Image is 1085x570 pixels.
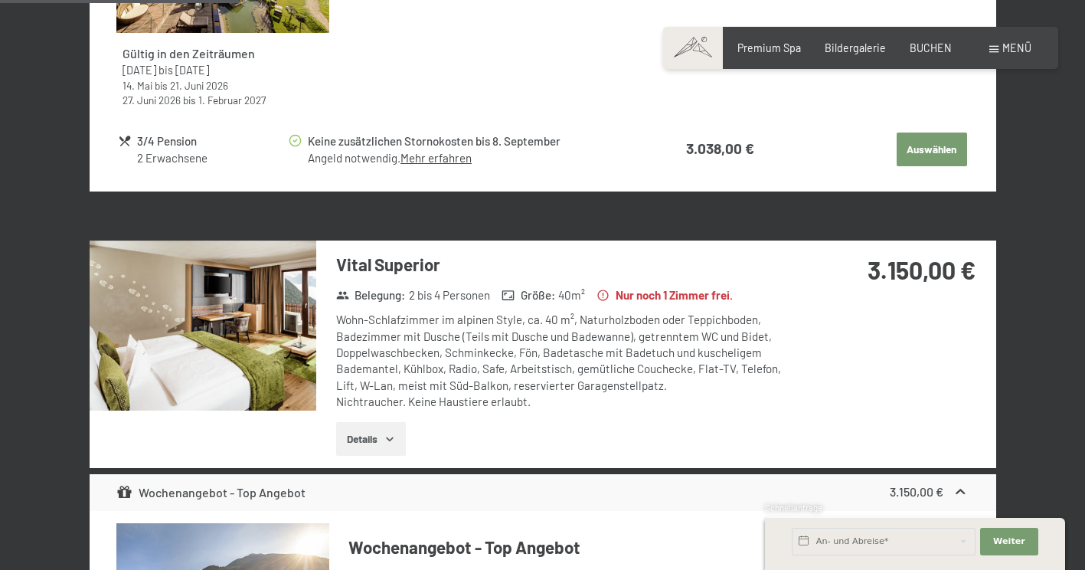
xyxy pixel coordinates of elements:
[558,287,585,303] span: 40 m²
[90,241,316,411] img: mss_renderimg.php
[765,503,822,513] span: Schnellanfrage
[825,41,886,54] a: Bildergalerie
[123,93,323,107] div: bis
[123,46,255,61] strong: Gültig in den Zeiträumen
[737,41,801,54] a: Premium Spa
[596,287,733,303] strong: Nur noch 1 Zimmer frei.
[348,536,969,559] h4: Wochenangebot - Top Angebot
[308,150,626,166] div: Angeld notwendig.
[123,79,152,92] time: 14.05.2026
[336,253,792,277] h3: Vital Superior
[123,64,156,77] time: 24.08.2025
[170,79,228,92] time: 21.06.2026
[123,63,323,78] div: bis
[198,93,266,106] time: 01.02.2027
[502,287,555,303] strong: Größe :
[409,287,490,303] span: 2 bis 4 Personen
[993,536,1025,548] span: Weiter
[910,41,952,54] a: BUCHEN
[123,78,323,93] div: bis
[400,151,472,165] a: Mehr erfahren
[336,287,406,303] strong: Belegung :
[137,150,286,166] div: 2 Erwachsene
[137,133,286,150] div: 3/4 Pension
[1002,41,1031,54] span: Menü
[897,133,967,166] button: Auswählen
[868,255,976,284] strong: 3.150,00 €
[890,484,943,499] strong: 3.150,00 €
[308,133,626,150] div: Keine zusätzlichen Stornokosten bis 8. September
[116,483,306,502] div: Wochenangebot - Top Angebot
[686,139,754,157] strong: 3.038,00 €
[90,474,996,511] div: Wochenangebot - Top Angebot3.150,00 €
[336,422,406,456] button: Details
[175,64,209,77] time: 12.04.2026
[336,312,792,410] div: Wohn-Schlafzimmer im alpinen Style, ca. 40 m², Naturholzboden oder Teppichboden, Badezimmer mit D...
[123,93,181,106] time: 27.06.2026
[980,528,1038,555] button: Weiter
